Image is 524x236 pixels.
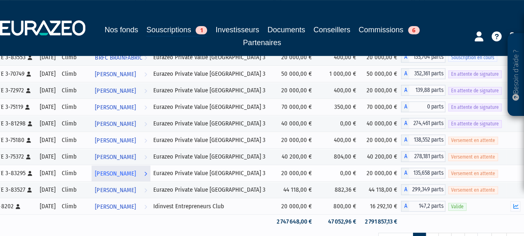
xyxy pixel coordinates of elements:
[316,165,360,181] td: 0,00 €
[39,103,56,111] div: [DATE]
[401,68,445,79] div: A - Eurazeo Private Value Europe 3
[401,201,409,212] span: A
[146,24,207,37] a: Souscriptions1
[59,132,92,148] td: Climb
[59,99,92,115] td: Climb
[92,132,150,148] a: [PERSON_NAME]
[360,198,401,214] td: 16 292,10 €
[272,49,316,65] td: 20 000,00 €
[316,65,360,82] td: 1 000,00 €
[316,148,360,165] td: 804,00 €
[360,165,401,181] td: 20 000,00 €
[409,201,445,212] span: 147,2 parts
[92,65,150,82] a: [PERSON_NAME]
[27,72,31,77] i: [Français] Personne physique
[39,136,56,144] div: [DATE]
[401,52,445,63] div: A - Eurazeo Private Value Europe 3
[511,38,521,112] p: Besoin d'aide ?
[153,119,269,128] div: Eurazeo Private Value [GEOGRAPHIC_DATA] 3
[26,88,31,93] i: [Français] Personne physique
[272,198,316,214] td: 20 000,00 €
[144,149,147,165] i: Voir l'investisseur
[27,188,32,193] i: [Français] Personne physique
[448,54,497,62] span: Souscription en cours
[272,132,316,148] td: 20 000,00 €
[59,115,92,132] td: Climb
[59,148,92,165] td: Climb
[401,151,445,162] div: A - Eurazeo Private Value Europe 3
[104,24,138,36] a: Nos fonds
[39,119,56,128] div: [DATE]
[92,49,150,65] a: BRFC BRAINFABRIC
[359,24,420,36] a: Commissions6
[59,198,92,214] td: Climb
[316,181,360,198] td: 882,36 €
[28,171,32,176] i: [Français] Personne physique
[92,115,150,132] a: [PERSON_NAME]
[153,136,269,144] div: Eurazeo Private Value [GEOGRAPHIC_DATA] 3
[144,166,147,181] i: Voir l'investisseur
[59,165,92,181] td: Climb
[39,169,56,178] div: [DATE]
[59,65,92,82] td: Climb
[316,214,360,229] td: 47 052,96 €
[25,105,30,110] i: [Français] Personne physique
[316,198,360,214] td: 800,00 €
[360,65,401,82] td: 50 000,00 €
[272,65,316,82] td: 50 000,00 €
[39,53,56,62] div: [DATE]
[409,168,445,178] span: 135,658 parts
[401,168,409,178] span: A
[268,24,305,36] a: Documents
[39,86,56,95] div: [DATE]
[153,185,269,194] div: Eurazeo Private Value [GEOGRAPHIC_DATA] 3
[95,133,135,148] span: [PERSON_NAME]
[144,183,147,198] i: Voir l'investisseur
[39,185,56,194] div: [DATE]
[144,50,147,65] i: Voir l'investisseur
[409,135,445,145] span: 138,552 parts
[144,133,147,148] i: Voir l'investisseur
[316,99,360,115] td: 350,00 €
[28,55,32,60] i: [Français] Personne physique
[409,118,445,129] span: 274,461 parts
[401,151,409,162] span: A
[409,151,445,162] span: 278,181 parts
[448,120,502,128] span: En attente de signature
[92,82,150,99] a: [PERSON_NAME]
[92,198,150,214] a: [PERSON_NAME]
[215,24,259,36] a: Investisseurs
[401,184,409,195] span: A
[448,153,498,161] span: Versement en attente
[59,82,92,99] td: Climb
[59,181,92,198] td: Climb
[95,183,135,198] span: [PERSON_NAME]
[92,148,150,165] a: [PERSON_NAME]
[448,70,502,78] span: En attente de signature
[95,116,135,132] span: [PERSON_NAME]
[92,99,150,115] a: [PERSON_NAME]
[409,68,445,79] span: 352,361 parts
[144,100,147,115] i: Voir l'investisseur
[272,181,316,198] td: 44 118,00 €
[92,181,150,198] a: [PERSON_NAME]
[144,83,147,99] i: Voir l'investisseur
[360,99,401,115] td: 70 000,00 €
[360,132,401,148] td: 20 000,00 €
[153,103,269,111] div: Eurazeo Private Value [GEOGRAPHIC_DATA] 3
[408,26,420,34] span: 6
[272,214,316,229] td: 2 747 648,00 €
[39,70,56,78] div: [DATE]
[243,37,281,48] a: Partenaires
[401,85,409,96] span: A
[28,121,32,126] i: [Français] Personne physique
[448,104,502,111] span: En attente de signature
[401,118,445,129] div: A - Eurazeo Private Value Europe 3
[360,115,401,132] td: 40 000,00 €
[448,186,498,194] span: Versement en attente
[95,166,135,181] span: [PERSON_NAME]
[153,70,269,78] div: Eurazeo Private Value [GEOGRAPHIC_DATA] 3
[401,168,445,178] div: A - Eurazeo Private Value Europe 3
[272,115,316,132] td: 40 000,00 €
[95,67,135,82] span: [PERSON_NAME]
